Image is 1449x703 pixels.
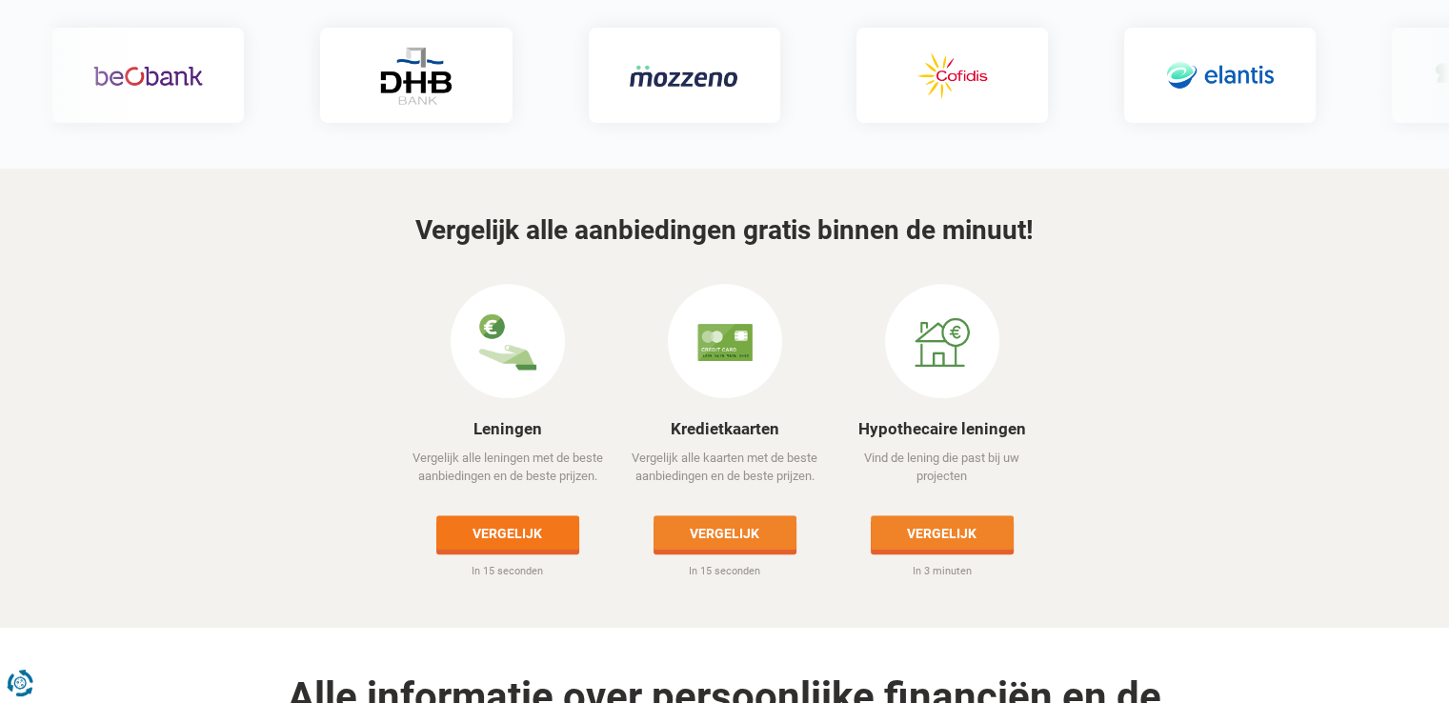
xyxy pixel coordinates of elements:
h3: Vergelijk alle aanbiedingen gratis binnen de minuut! [182,216,1268,246]
a: Vergelijk [654,515,796,550]
img: Cofidis [897,49,1007,104]
p: Vergelijk alle kaarten met de beste aanbiedingen en de beste prijzen. [617,450,832,501]
img: Mozzeno [630,64,739,88]
img: Hypothecaire leningen [914,313,971,371]
p: In 15 seconden [400,564,614,579]
p: Vergelijk alle leningen met de beste aanbiedingen en de beste prijzen. [400,450,614,501]
p: Vind de lening die past bij uw projecten [835,450,1049,501]
img: DHB Bank [378,47,454,105]
p: In 15 seconden [617,564,832,579]
a: Kredietkaarten [671,419,779,438]
a: Vergelijk [871,515,1014,550]
img: Kredietkaarten [696,313,754,371]
p: In 3 minuten [835,564,1049,579]
a: Hypothecaire leningen [858,419,1026,438]
a: Leningen [473,419,542,438]
img: Beobank [93,49,203,104]
img: Leningen [479,313,536,371]
a: Vergelijk [436,515,579,550]
img: Elantis [1165,49,1275,104]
